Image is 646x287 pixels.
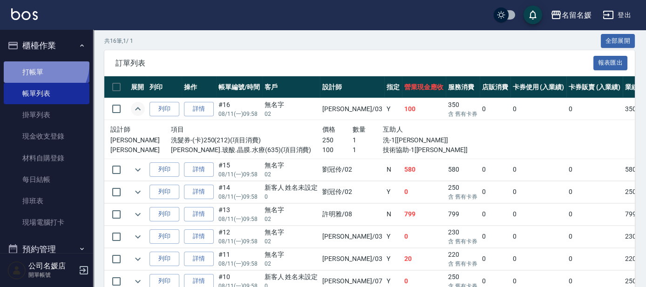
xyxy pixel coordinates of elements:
p: 含 舊有卡券 [448,110,477,118]
th: 指定 [384,76,402,98]
p: 02 [265,170,318,179]
button: expand row [131,230,145,244]
th: 設計師 [320,76,384,98]
a: 詳情 [184,185,214,199]
p: 08/11 (一) 09:58 [218,193,260,201]
img: Person [7,261,26,280]
td: 250 [446,181,480,203]
div: 無名字 [265,227,318,237]
td: 0 [566,98,623,120]
td: 0 [480,181,510,203]
p: 1 [353,145,383,155]
span: 項目 [171,126,184,133]
a: 報表匯出 [593,58,628,67]
p: 100 [322,145,353,155]
th: 操作 [182,76,216,98]
td: 350 [446,98,480,120]
div: 無名字 [265,205,318,215]
td: Y [384,248,402,270]
p: 08/11 (一) 09:58 [218,170,260,179]
a: 掛單列表 [4,104,89,126]
p: 0 [265,193,318,201]
button: expand row [131,207,145,221]
td: N [384,159,402,180]
td: 0 [480,203,510,225]
a: 詳情 [184,207,214,221]
p: 技術協助-1[[PERSON_NAME]] [383,145,474,155]
button: 列印 [150,185,179,199]
td: 0 [510,98,567,120]
div: 新客人 姓名未設定 [265,272,318,282]
div: 名留名媛 [562,9,592,21]
td: 0 [566,203,623,225]
button: expand row [131,252,145,266]
span: 數量 [353,126,366,133]
button: expand row [131,185,145,199]
td: 0 [510,203,567,225]
h5: 公司名媛店 [28,261,76,271]
p: 08/11 (一) 09:58 [218,110,260,118]
td: 劉冠伶 /02 [320,181,384,203]
td: Y [384,226,402,247]
div: 無名字 [265,160,318,170]
p: 共 16 筆, 1 / 1 [104,37,133,45]
th: 卡券販賣 (入業績) [566,76,623,98]
td: #16 [216,98,262,120]
p: 洗-1[[PERSON_NAME]] [383,135,474,145]
td: 0 [566,181,623,203]
a: 詳情 [184,102,214,116]
th: 帳單編號/時間 [216,76,262,98]
button: save [524,6,542,24]
button: 列印 [150,162,179,177]
p: 02 [265,110,318,118]
a: 每日結帳 [4,169,89,190]
p: [PERSON_NAME].玻酸.晶膜.水療(635)(項目消費) [171,145,322,155]
div: 新客人 姓名未設定 [265,183,318,193]
button: 名留名媛 [547,6,595,25]
button: expand row [131,102,145,116]
button: 列印 [150,207,179,221]
td: [PERSON_NAME] /03 [320,98,384,120]
span: 互助人 [383,126,403,133]
td: 580 [402,159,446,180]
button: 報表匯出 [593,56,628,70]
button: 列印 [150,102,179,116]
span: 設計師 [110,126,130,133]
p: 1 [353,135,383,145]
td: 580 [446,159,480,180]
a: 現場電腦打卡 [4,212,89,233]
td: #12 [216,226,262,247]
th: 展開 [129,76,147,98]
th: 客戶 [262,76,320,98]
button: 全部展開 [601,34,635,48]
p: 08/11 (一) 09:58 [218,260,260,268]
th: 列印 [147,76,182,98]
td: Y [384,181,402,203]
td: 0 [480,98,510,120]
a: 排班表 [4,190,89,212]
img: Logo [11,8,38,20]
button: 登出 [599,7,635,24]
p: 開單帳號 [28,271,76,279]
p: 含 舊有卡券 [448,237,477,246]
button: 預約管理 [4,237,89,261]
td: N [384,203,402,225]
span: 價格 [322,126,336,133]
td: 0 [566,226,623,247]
td: 799 [402,203,446,225]
td: 230 [446,226,480,247]
td: #13 [216,203,262,225]
p: [PERSON_NAME] [110,135,171,145]
td: [PERSON_NAME] /03 [320,248,384,270]
td: 20 [402,248,446,270]
p: 含 舊有卡券 [448,260,477,268]
a: 詳情 [184,162,214,177]
a: 詳情 [184,229,214,244]
td: #11 [216,248,262,270]
th: 卡券使用 (入業績) [510,76,567,98]
p: [PERSON_NAME] [110,145,171,155]
a: 打帳單 [4,61,89,83]
td: 100 [402,98,446,120]
td: #15 [216,159,262,180]
td: 799 [446,203,480,225]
